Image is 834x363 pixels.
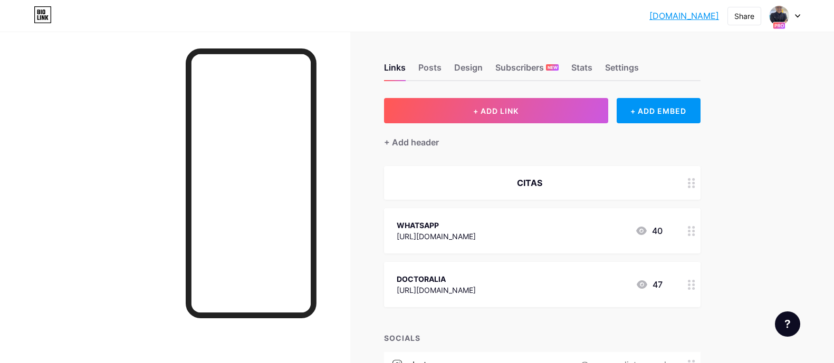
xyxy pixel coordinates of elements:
div: 40 [635,224,663,237]
div: Share [734,11,754,22]
div: Design [454,61,483,80]
img: cmmgroupmx [769,6,789,26]
div: + Add header [384,136,439,149]
div: 47 [636,278,663,291]
div: WHATSAPP [397,220,476,231]
div: Links [384,61,406,80]
a: [DOMAIN_NAME] [649,9,719,22]
div: [URL][DOMAIN_NAME] [397,284,476,296]
div: DOCTORALIA [397,273,476,284]
div: SOCIALS [384,332,701,344]
div: + ADD EMBED [617,98,701,123]
div: CITAS [397,176,663,189]
span: NEW [548,64,558,71]
div: Stats [571,61,592,80]
div: [URL][DOMAIN_NAME] [397,231,476,242]
button: + ADD LINK [384,98,608,123]
span: + ADD LINK [473,106,519,115]
div: Subscribers [495,61,559,80]
div: Posts [418,61,442,80]
div: Settings [605,61,639,80]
